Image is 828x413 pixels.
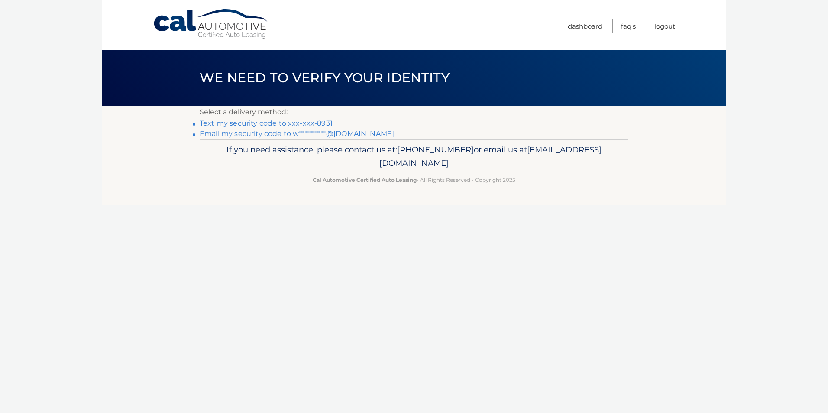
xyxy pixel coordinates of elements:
[205,175,623,184] p: - All Rights Reserved - Copyright 2025
[397,145,474,155] span: [PHONE_NUMBER]
[200,119,333,127] a: Text my security code to xxx-xxx-8931
[313,177,417,183] strong: Cal Automotive Certified Auto Leasing
[621,19,636,33] a: FAQ's
[654,19,675,33] a: Logout
[568,19,602,33] a: Dashboard
[200,129,394,138] a: Email my security code to w**********@[DOMAIN_NAME]
[200,70,450,86] span: We need to verify your identity
[153,9,270,39] a: Cal Automotive
[205,143,623,171] p: If you need assistance, please contact us at: or email us at
[200,106,628,118] p: Select a delivery method:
